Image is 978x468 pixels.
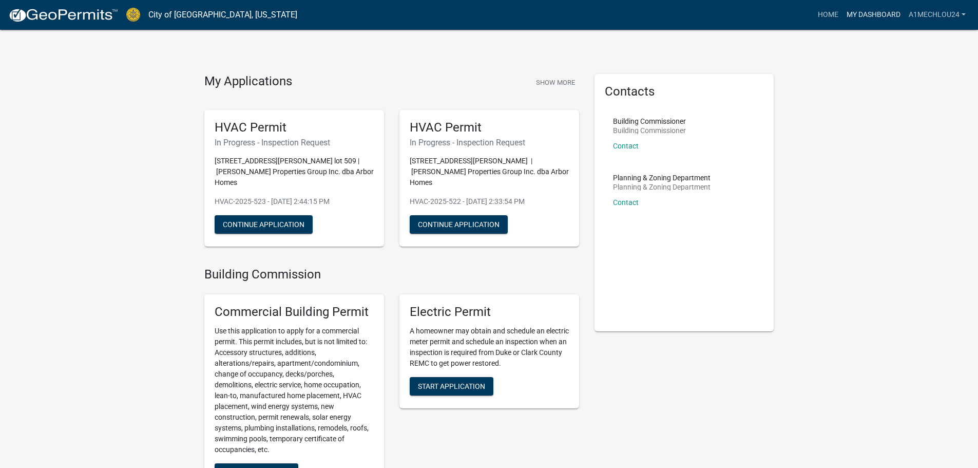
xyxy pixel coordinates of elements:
[215,120,374,135] h5: HVAC Permit
[126,8,140,22] img: City of Jeffersonville, Indiana
[204,267,579,282] h4: Building Commission
[410,156,569,188] p: [STREET_ADDRESS][PERSON_NAME] | [PERSON_NAME] Properties Group Inc. dba Arbor Homes
[204,74,292,89] h4: My Applications
[613,174,711,181] p: Planning & Zoning Department
[905,5,970,25] a: A1MechLou24
[148,6,297,24] a: City of [GEOGRAPHIC_DATA], [US_STATE]
[215,326,374,455] p: Use this application to apply for a commercial permit. This permit includes, but is not limited t...
[532,74,579,91] button: Show More
[410,215,508,234] button: Continue Application
[410,196,569,207] p: HVAC-2025-522 - [DATE] 2:33:54 PM
[410,138,569,147] h6: In Progress - Inspection Request
[605,84,764,99] h5: Contacts
[418,382,485,390] span: Start Application
[215,215,313,234] button: Continue Application
[410,305,569,320] h5: Electric Permit
[215,305,374,320] h5: Commercial Building Permit
[613,118,686,125] p: Building Commissioner
[215,156,374,188] p: [STREET_ADDRESS][PERSON_NAME] lot 509 | [PERSON_NAME] Properties Group Inc. dba Arbor Homes
[215,138,374,147] h6: In Progress - Inspection Request
[814,5,842,25] a: Home
[842,5,905,25] a: My Dashboard
[410,377,493,396] button: Start Application
[410,120,569,135] h5: HVAC Permit
[613,183,711,191] p: Planning & Zoning Department
[215,196,374,207] p: HVAC-2025-523 - [DATE] 2:44:15 PM
[613,142,639,150] a: Contact
[613,127,686,134] p: Building Commissioner
[613,198,639,207] a: Contact
[410,326,569,369] p: A homeowner may obtain and schedule an electric meter permit and schedule an inspection when an i...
